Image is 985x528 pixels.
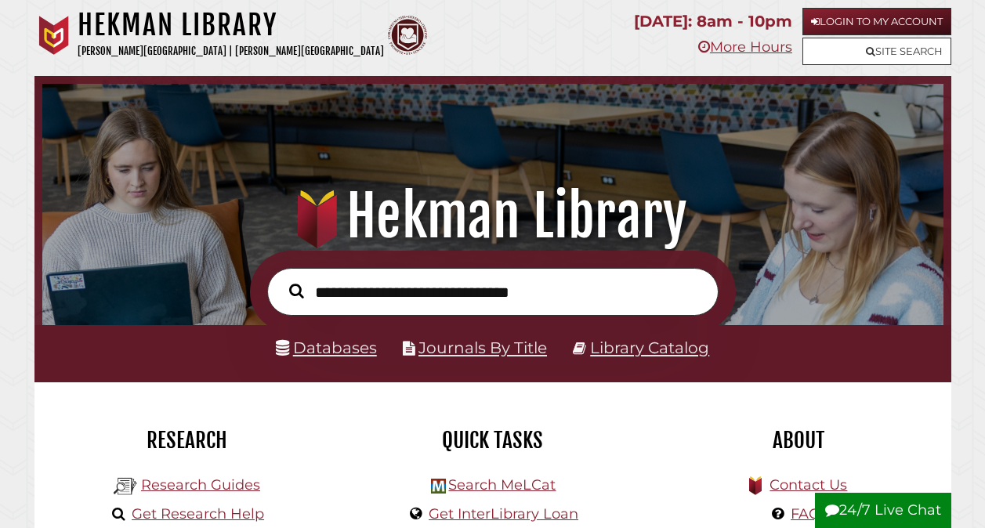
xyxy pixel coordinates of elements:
[448,476,556,494] a: Search MeLCat
[802,38,951,65] a: Site Search
[276,338,377,357] a: Databases
[34,16,74,55] img: Calvin University
[698,38,792,56] a: More Hours
[78,42,384,60] p: [PERSON_NAME][GEOGRAPHIC_DATA] | [PERSON_NAME][GEOGRAPHIC_DATA]
[388,16,427,55] img: Calvin Theological Seminary
[429,505,578,523] a: Get InterLibrary Loan
[78,8,384,42] h1: Hekman Library
[431,479,446,494] img: Hekman Library Logo
[770,476,847,494] a: Contact Us
[657,427,940,454] h2: About
[352,427,634,454] h2: Quick Tasks
[791,505,827,523] a: FAQs
[418,338,547,357] a: Journals By Title
[141,476,260,494] a: Research Guides
[281,280,312,302] button: Search
[634,8,792,35] p: [DATE]: 8am - 10pm
[46,427,328,454] h2: Research
[132,505,264,523] a: Get Research Help
[289,283,304,298] i: Search
[56,182,928,251] h1: Hekman Library
[114,475,137,498] img: Hekman Library Logo
[590,338,709,357] a: Library Catalog
[802,8,951,35] a: Login to My Account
